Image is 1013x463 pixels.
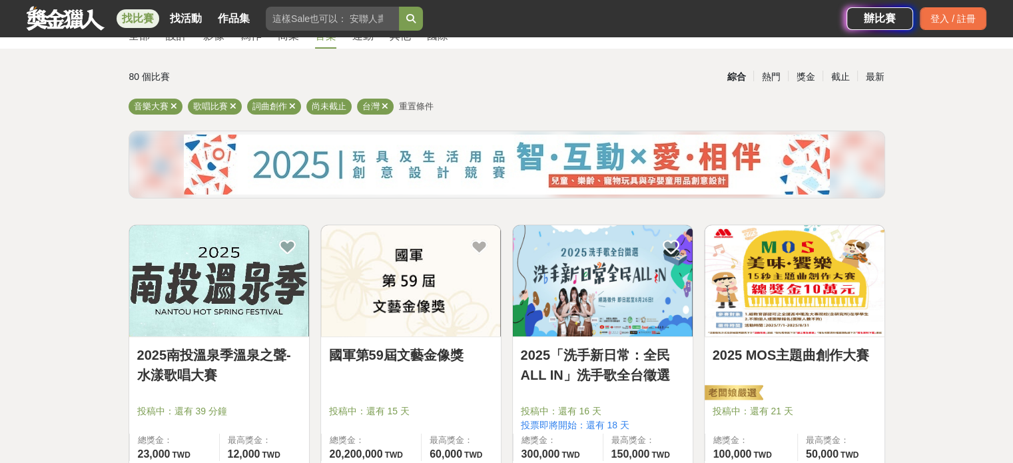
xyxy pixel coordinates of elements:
span: 150,000 [611,448,650,460]
img: 0b2d4a73-1f60-4eea-aee9-81a5fd7858a2.jpg [184,135,830,195]
img: 老闆娘嚴選 [702,384,763,403]
span: TWD [464,450,482,460]
span: 歌唱比賽 [193,101,228,111]
a: 2025「洗手新日常：全民 ALL IN」洗手歌全台徵選 [521,345,685,385]
span: 20,200,000 [330,448,383,460]
a: 找活動 [165,9,207,28]
span: 投稿中：還有 16 天 [521,404,685,418]
span: 詞曲創作 [252,101,287,111]
span: 最高獎金： [430,434,492,447]
span: 最高獎金： [611,434,685,447]
span: TWD [385,450,403,460]
div: 獎金 [788,65,823,89]
span: 12,000 [228,448,260,460]
div: 熱門 [753,65,788,89]
a: 2025 MOS主題曲創作大賽 [713,345,876,365]
span: 音樂大賽 [134,101,169,111]
div: 登入 / 註冊 [920,7,986,30]
span: 100,000 [713,448,752,460]
span: 投稿中：還有 21 天 [713,404,876,418]
div: 80 個比賽 [129,65,380,89]
span: TWD [753,450,771,460]
span: 總獎金： [521,434,595,447]
span: TWD [651,450,669,460]
a: Cover Image [705,225,884,337]
span: 投稿中：還有 39 分鐘 [137,404,301,418]
span: 台灣 [362,101,380,111]
div: 最新 [857,65,892,89]
a: Cover Image [321,225,501,337]
span: 總獎金： [138,434,211,447]
input: 這樣Sale也可以： 安聯人壽創意銷售法募集 [266,7,399,31]
div: 截止 [823,65,857,89]
a: 辦比賽 [846,7,913,30]
img: Cover Image [129,225,309,336]
img: Cover Image [321,225,501,336]
span: 23,000 [138,448,170,460]
div: 綜合 [719,65,753,89]
img: Cover Image [705,225,884,336]
span: TWD [841,450,858,460]
span: 300,000 [521,448,560,460]
span: 投稿中：還有 15 天 [329,404,493,418]
span: 最高獎金： [806,434,876,447]
a: 找比賽 [117,9,159,28]
a: Cover Image [513,225,693,337]
a: 作品集 [212,9,255,28]
span: 50,000 [806,448,839,460]
span: 投票即將開始：還有 18 天 [521,418,685,432]
span: 總獎金： [713,434,789,447]
span: 最高獎金： [228,434,301,447]
span: TWD [262,450,280,460]
span: 60,000 [430,448,462,460]
span: TWD [172,450,190,460]
a: 國軍第59屆文藝金像獎 [329,345,493,365]
a: 2025南投溫泉季溫泉之聲-水漾歌唱大賽 [137,345,301,385]
span: 重置條件 [399,101,434,111]
a: Cover Image [129,225,309,337]
span: 總獎金： [330,434,414,447]
span: 尚未截止 [312,101,346,111]
img: Cover Image [513,225,693,336]
span: TWD [561,450,579,460]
